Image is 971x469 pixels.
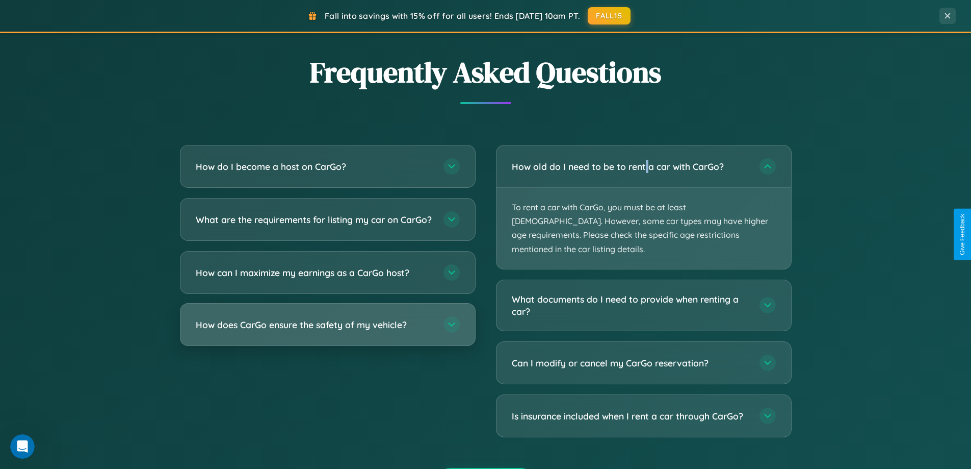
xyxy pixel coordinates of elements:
iframe: Intercom live chat [10,434,35,459]
h2: Frequently Asked Questions [180,53,792,92]
h3: How do I become a host on CarGo? [196,160,433,173]
p: To rent a car with CarGo, you must be at least [DEMOGRAPHIC_DATA]. However, some car types may ha... [496,188,791,269]
div: Give Feedback [959,214,966,255]
span: Fall into savings with 15% off for all users! Ends [DATE] 10am PT. [325,11,580,21]
h3: What documents do I need to provide when renting a car? [512,293,749,318]
h3: How old do I need to be to rent a car with CarGo? [512,160,749,173]
h3: Can I modify or cancel my CarGo reservation? [512,357,749,369]
h3: Is insurance included when I rent a car through CarGo? [512,410,749,423]
h3: What are the requirements for listing my car on CarGo? [196,213,433,226]
button: FALL15 [588,7,631,24]
h3: How can I maximize my earnings as a CarGo host? [196,266,433,279]
h3: How does CarGo ensure the safety of my vehicle? [196,318,433,331]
